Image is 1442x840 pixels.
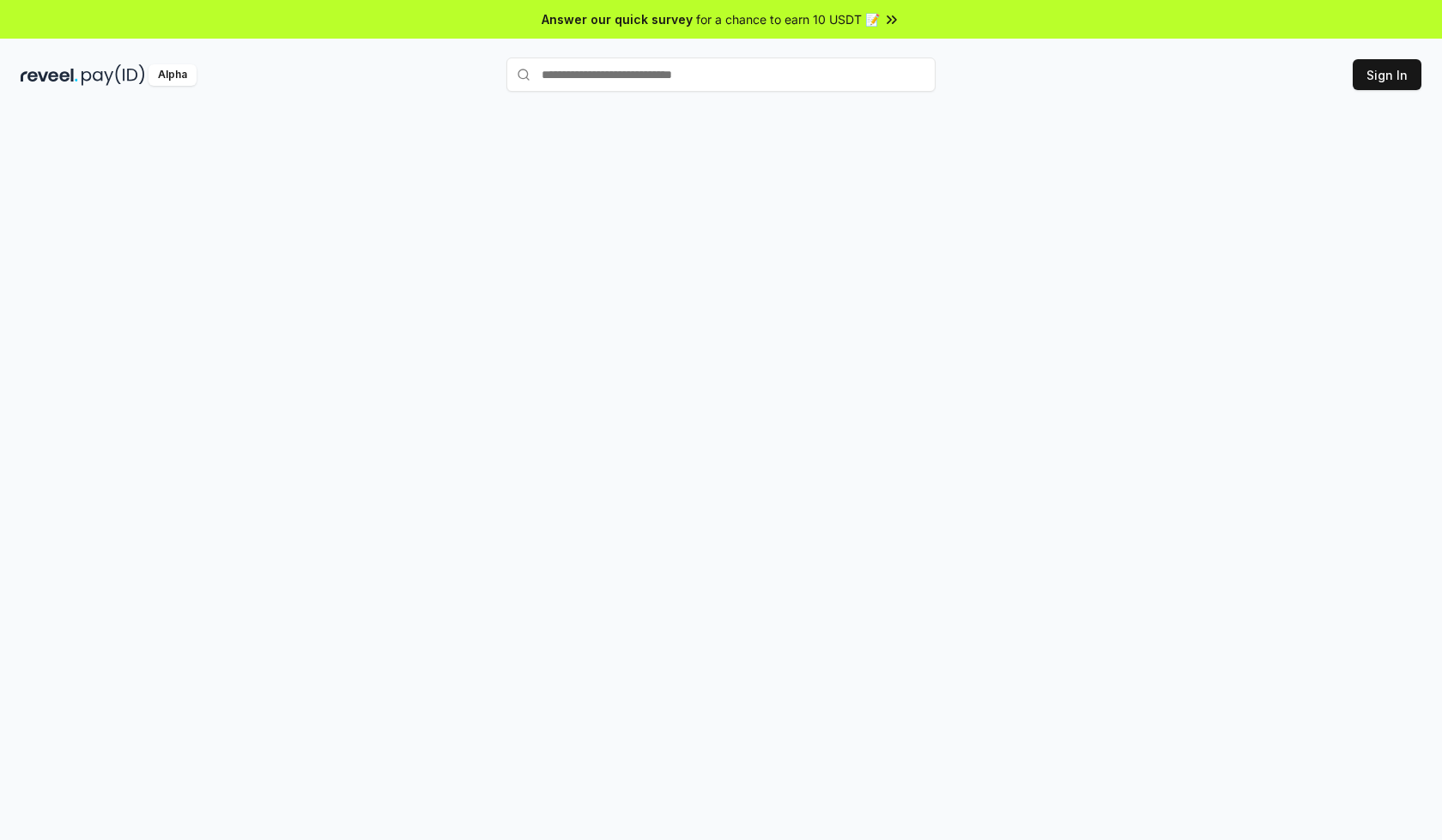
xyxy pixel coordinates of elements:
[696,10,880,28] span: for a chance to earn 10 USDT 📝
[1353,59,1421,90] button: Sign In
[82,64,145,86] img: pay_id
[148,64,197,86] div: Alpha
[21,64,78,86] img: reveel_dark
[542,10,693,28] span: Answer our quick survey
